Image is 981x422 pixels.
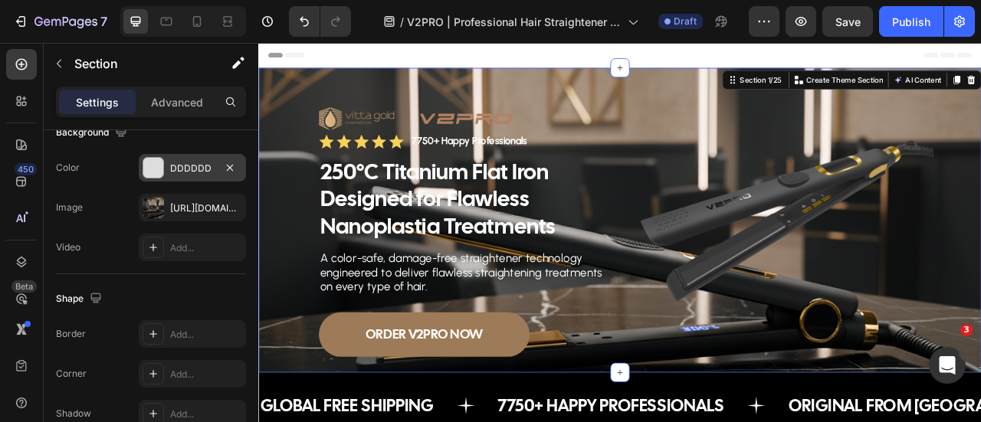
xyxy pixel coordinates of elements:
[56,289,105,309] div: Shape
[170,241,242,255] div: Add...
[56,201,83,214] div: Image
[835,15,861,28] span: Save
[400,14,404,30] span: /
[697,40,795,54] p: Create Theme Section
[879,6,943,37] button: Publish
[6,6,114,37] button: 7
[258,43,981,422] iframe: Design area
[56,367,87,381] div: Corner
[929,347,966,384] iframe: Intercom live chat
[170,328,242,342] div: Add...
[56,161,80,175] div: Color
[170,201,242,215] div: [URL][DOMAIN_NAME]
[822,6,873,37] button: Save
[76,94,119,110] p: Settings
[471,31,858,419] img: gempages_492483113683780831-427dcf10-4809-4d24-adef-de4c801c39eb.png
[674,15,697,28] span: Draft
[609,40,668,54] div: Section 1/25
[892,14,930,30] div: Publish
[56,327,86,341] div: Border
[77,342,345,399] a: ORDER V2PRO NOW
[805,38,872,56] button: AI Content
[151,94,203,110] p: Advanced
[100,12,107,31] p: 7
[289,6,351,37] div: Undo/Redo
[407,14,622,30] span: V2PRO | Professional Hair Straightener for Nanoplastia Treatments Salons
[74,54,200,73] p: Section
[56,407,91,420] div: Shadow
[170,407,242,421] div: Add...
[170,162,215,175] div: DDDDDD
[136,360,286,381] p: ORDER V2PRO NOW
[170,368,242,381] div: Add...
[960,324,973,336] span: 3
[56,123,130,143] div: Background
[15,163,37,175] div: 450
[56,240,80,254] div: Video
[11,280,37,293] div: Beta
